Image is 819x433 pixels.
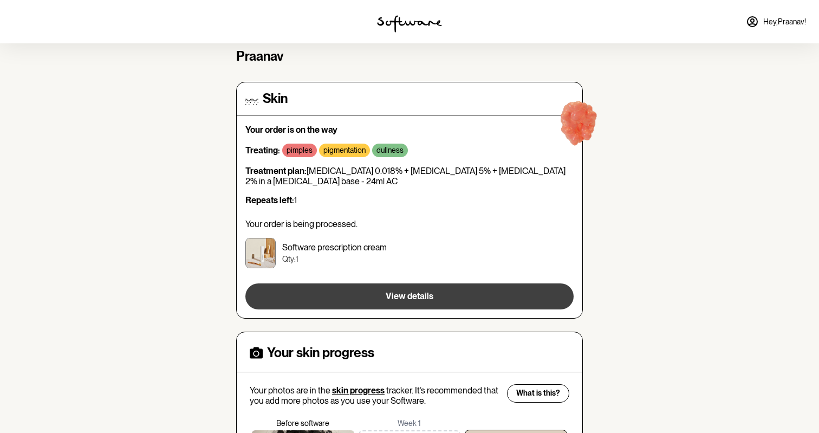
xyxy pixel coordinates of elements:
p: Your order is on the way [245,125,574,135]
span: View details [386,291,433,301]
span: Hey, Praanav ! [763,17,806,27]
strong: Repeats left: [245,195,294,205]
p: Software prescription cream [282,242,387,253]
p: Before software [250,419,356,428]
h4: Praanav [236,49,583,64]
span: What is this? [516,389,560,398]
p: Your photos are in the tracker. It’s recommended that you add more photos as you use your Software. [250,385,500,406]
img: red-blob.ee797e6f29be6228169e.gif [544,91,613,160]
strong: Treatment plan: [245,166,307,176]
p: Your order is being processed. [245,219,574,229]
span: skin progress [332,385,385,396]
h4: Skin [263,91,288,107]
button: What is this? [507,384,569,403]
p: Qty: 1 [282,255,387,264]
p: dullness [376,146,404,155]
img: ckrj6wta500023h5xcy0pra31.jpg [245,238,276,268]
img: software logo [377,15,442,33]
p: Week 1 [356,419,463,428]
p: [MEDICAL_DATA] 0.018% + [MEDICAL_DATA] 5% + [MEDICAL_DATA] 2% in a [MEDICAL_DATA] base - 24ml AC [245,166,574,186]
h4: Your skin progress [267,345,374,361]
p: 1 [245,195,574,205]
strong: Treating: [245,145,280,156]
p: pigmentation [323,146,366,155]
p: pimples [287,146,313,155]
button: View details [245,283,574,309]
a: Hey,Praanav! [739,9,812,35]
